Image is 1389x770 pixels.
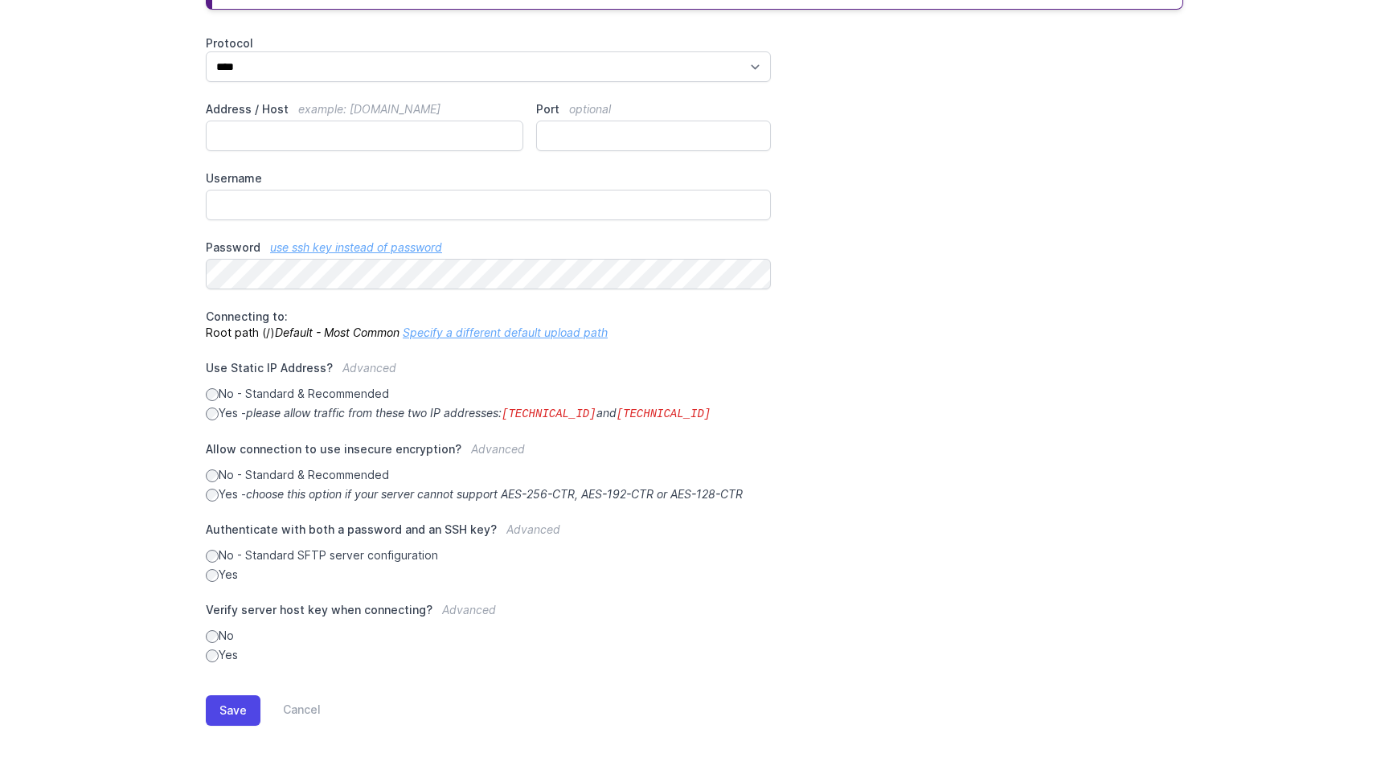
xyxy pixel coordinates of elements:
[617,408,711,420] code: [TECHNICAL_ID]
[206,489,219,502] input: Yes -choose this option if your server cannot support AES-256-CTR, AES-192-CTR or AES-128-CTR
[206,35,771,51] label: Protocol
[270,240,442,254] a: use ssh key instead of password
[206,695,260,726] button: Save
[206,630,219,643] input: No
[206,240,771,256] label: Password
[298,102,440,116] span: example: [DOMAIN_NAME]
[206,360,771,386] label: Use Static IP Address?
[442,603,496,616] span: Advanced
[206,628,771,644] label: No
[206,602,771,628] label: Verify server host key when connecting?
[502,408,596,420] code: [TECHNICAL_ID]
[403,326,608,339] a: Specify a different default upload path
[206,550,219,563] input: No - Standard SFTP server configuration
[206,649,219,662] input: Yes
[206,467,771,483] label: No - Standard & Recommended
[471,442,525,456] span: Advanced
[206,522,771,547] label: Authenticate with both a password and an SSH key?
[536,101,771,117] label: Port
[206,647,771,663] label: Yes
[206,469,219,482] input: No - Standard & Recommended
[206,405,771,422] label: Yes -
[206,309,771,341] p: Root path (/)
[206,386,771,402] label: No - Standard & Recommended
[206,388,219,401] input: No - Standard & Recommended
[342,361,396,375] span: Advanced
[206,101,523,117] label: Address / Host
[569,102,611,116] span: optional
[206,170,771,186] label: Username
[206,547,771,563] label: No - Standard SFTP server configuration
[260,695,321,726] a: Cancel
[246,487,743,501] i: choose this option if your server cannot support AES-256-CTR, AES-192-CTR or AES-128-CTR
[206,567,771,583] label: Yes
[506,522,560,536] span: Advanced
[206,408,219,420] input: Yes -please allow traffic from these two IP addresses:[TECHNICAL_ID]and[TECHNICAL_ID]
[206,486,771,502] label: Yes -
[206,569,219,582] input: Yes
[1309,690,1370,751] iframe: Drift Widget Chat Controller
[206,441,771,467] label: Allow connection to use insecure encryption?
[246,406,711,420] i: please allow traffic from these two IP addresses: and
[275,326,399,339] i: Default - Most Common
[206,309,288,323] span: Connecting to:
